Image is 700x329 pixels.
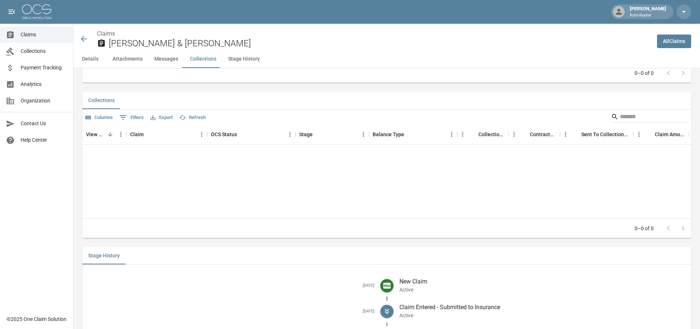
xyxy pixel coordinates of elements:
div: anchor tabs [73,50,700,68]
button: Messages [148,50,184,68]
p: 0–0 of 0 [635,69,654,77]
span: Analytics [21,80,67,88]
div: Contractor Amount [530,124,556,145]
div: related-list tabs [82,91,691,109]
div: Search [611,111,690,124]
button: Select columns [84,112,115,123]
button: Menu [509,129,520,140]
div: © 2025 One Claim Solution [7,315,67,323]
div: Claim [130,124,144,145]
nav: breadcrumb [97,29,651,38]
div: Sent To Collections Date [560,124,633,145]
button: Menu [196,129,207,140]
span: Organization [21,97,67,105]
div: Balance Type [373,124,404,145]
span: Claims [21,31,67,39]
div: View Collection [82,124,126,145]
button: Menu [560,129,571,140]
a: AllClaims [657,35,691,48]
button: Sort [520,129,530,140]
p: 0–0 of 0 [635,225,654,232]
button: Menu [115,129,126,140]
div: Contractor Amount [509,124,560,145]
div: Collections Fee [457,124,509,145]
div: View Collection [86,124,105,145]
div: Claim Amount [655,124,685,145]
div: Claim Amount [633,124,689,145]
button: Export [148,112,175,123]
div: Stage [299,124,313,145]
p: Active [399,286,686,293]
button: Collections [82,91,121,109]
button: Collections [184,50,222,68]
p: Active [399,312,686,319]
div: Claim [126,124,207,145]
button: Sort [237,129,247,140]
span: Contact Us [21,120,67,127]
p: Claim Entered - Submitted to Insurance [399,303,686,312]
button: Menu [457,129,468,140]
p: New Claim [399,277,686,286]
div: Collections Fee [478,124,505,145]
p: Roto-Rooter [630,12,666,19]
button: Details [73,50,107,68]
button: Stage History [222,50,266,68]
span: Payment Tracking [21,64,67,72]
button: Sort [468,129,478,140]
button: Sort [144,129,154,140]
button: Sort [404,129,414,140]
button: Sort [571,129,581,140]
h5: [DATE] [88,283,374,289]
div: Sent To Collections Date [581,124,630,145]
button: open drawer [4,4,19,19]
button: Menu [358,129,369,140]
a: Claims [97,30,115,37]
button: Attachments [107,50,148,68]
button: Stage History [82,247,126,264]
div: Stage [295,124,369,145]
span: Help Center [21,136,67,144]
button: Show filters [118,112,146,123]
button: Menu [633,129,645,140]
div: OCS Status [207,124,295,145]
button: Sort [105,129,115,140]
div: [PERSON_NAME] [627,5,669,18]
button: Menu [284,129,295,140]
button: Sort [313,129,323,140]
button: Menu [446,129,457,140]
button: Sort [645,129,655,140]
h2: [PERSON_NAME] & [PERSON_NAME] [109,38,651,49]
img: ocs-logo-white-transparent.png [22,4,51,19]
button: Refresh [177,112,208,123]
div: OCS Status [211,124,237,145]
span: Collections [21,47,67,55]
div: related-list tabs [82,247,691,264]
div: Balance Type [369,124,457,145]
h5: [DATE] [88,309,374,314]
